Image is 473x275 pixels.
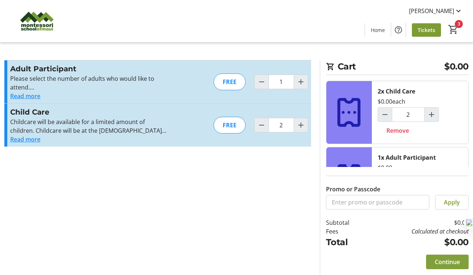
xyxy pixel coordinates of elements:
[326,236,367,249] td: Total
[392,107,425,122] input: Child Care Quantity
[412,23,441,37] a: Tickets
[294,75,308,89] button: Increment by one
[367,218,469,227] td: $0.00
[378,108,392,121] button: Decrement by one
[269,75,294,89] input: Adult Participant Quantity
[425,108,438,121] button: Increment by one
[371,26,385,34] span: Home
[378,87,415,96] div: 2x Child Care
[435,258,460,266] span: Continue
[326,195,429,210] input: Enter promo or passcode
[403,5,469,17] button: [PERSON_NAME]
[409,7,454,15] span: [PERSON_NAME]
[214,73,246,90] div: FREE
[418,26,435,34] span: Tickets
[4,3,69,39] img: Montessori of Maui Inc.'s Logo
[326,60,469,75] h2: Cart
[367,227,469,236] td: Calculated at checkout
[214,117,246,133] div: FREE
[378,163,392,172] div: $0.00
[10,107,169,117] h3: Child Care
[365,23,391,37] a: Home
[10,92,40,100] button: Read more
[10,63,169,74] h3: Adult Participant
[326,185,380,194] label: Promo or Passcode
[367,236,469,249] td: $0.00
[444,198,460,207] span: Apply
[255,118,269,132] button: Decrement by one
[386,126,409,135] span: Remove
[10,74,169,92] p: Please select the number of adults who would like to attend.
[269,118,294,132] input: Child Care Quantity
[444,60,469,73] span: $0.00
[391,23,406,37] button: Help
[326,218,367,227] td: Subtotal
[255,75,269,89] button: Decrement by one
[447,23,460,36] button: Cart
[10,117,169,135] p: Childcare will be available for a limited amount of children. Childcare will be at the [DEMOGRAPH...
[378,153,436,162] div: 1x Adult Participant
[378,123,418,138] button: Remove
[326,227,367,236] td: Fees
[294,118,308,132] button: Increment by one
[10,135,40,144] button: Read more
[435,195,469,210] button: Apply
[426,255,469,269] button: Continue
[378,97,405,106] div: $0.00 each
